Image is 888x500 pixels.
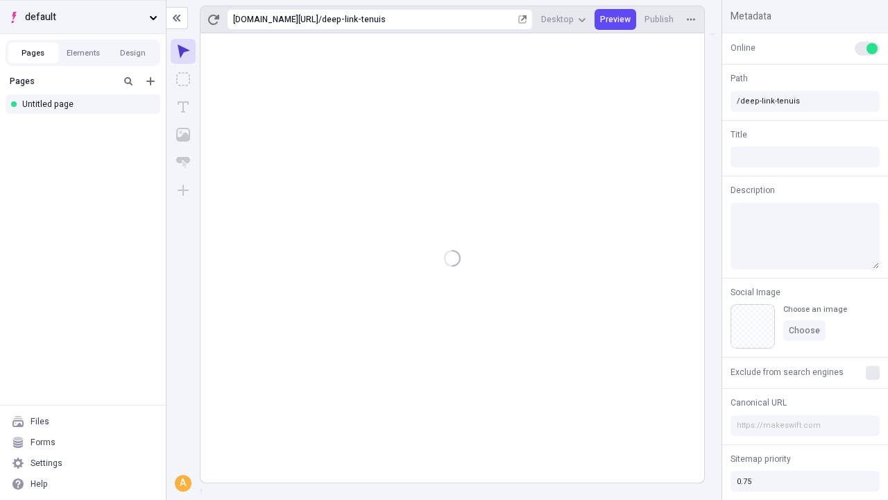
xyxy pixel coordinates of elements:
[58,42,108,63] button: Elements
[176,476,190,490] div: A
[31,458,62,469] div: Settings
[171,122,196,147] button: Image
[318,14,322,25] div: /
[541,14,574,25] span: Desktop
[731,397,787,409] span: Canonical URL
[142,73,159,90] button: Add new
[10,76,114,87] div: Pages
[789,325,820,336] span: Choose
[25,10,144,25] span: default
[731,128,747,141] span: Title
[31,437,55,448] div: Forms
[731,453,791,465] span: Sitemap priority
[731,286,780,299] span: Social Image
[731,366,844,378] span: Exclude from search engines
[22,99,149,110] div: Untitled page
[31,478,48,490] div: Help
[731,184,775,197] span: Description
[108,42,158,63] button: Design
[731,72,748,85] span: Path
[731,415,880,436] input: https://makeswift.com
[171,67,196,92] button: Box
[644,14,674,25] span: Publish
[171,94,196,119] button: Text
[600,14,631,25] span: Preview
[783,320,826,341] button: Choose
[322,14,515,25] div: deep-link-tenuis
[536,9,592,30] button: Desktop
[171,150,196,175] button: Button
[31,416,49,427] div: Files
[8,42,58,63] button: Pages
[233,14,318,25] div: [URL][DOMAIN_NAME]
[595,9,636,30] button: Preview
[639,9,679,30] button: Publish
[731,42,755,54] span: Online
[783,304,847,315] div: Choose an image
